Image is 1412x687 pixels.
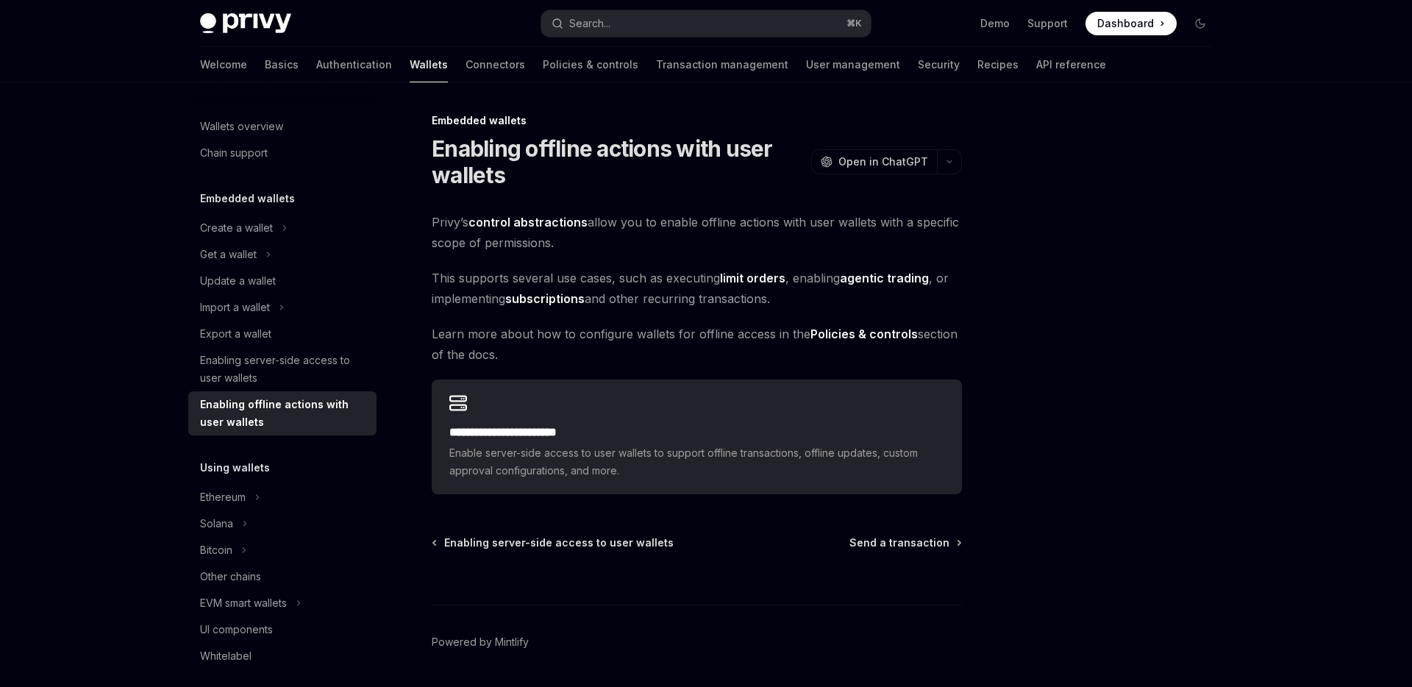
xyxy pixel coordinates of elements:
[1188,12,1212,35] button: Toggle dark mode
[432,135,805,188] h1: Enabling offline actions with user wallets
[444,535,674,550] span: Enabling server-side access to user wallets
[977,47,1019,82] a: Recipes
[200,47,247,82] a: Welcome
[188,294,377,321] button: Import a wallet
[1097,16,1154,31] span: Dashboard
[188,484,377,510] button: Ethereum
[849,535,949,550] span: Send a transaction
[656,47,788,82] a: Transaction management
[188,563,377,590] a: Other chains
[432,324,962,365] span: Learn more about how to configure wallets for offline access in the section of the docs.
[468,215,588,230] a: control abstractions
[200,144,268,162] div: Chain support
[200,299,270,316] div: Import a wallet
[200,396,368,431] div: Enabling offline actions with user wallets
[432,113,962,128] div: Embedded wallets
[543,47,638,82] a: Policies & controls
[806,47,900,82] a: User management
[918,47,960,82] a: Security
[200,219,273,237] div: Create a wallet
[188,140,377,166] a: Chain support
[200,541,232,559] div: Bitcoin
[849,535,960,550] a: Send a transaction
[200,190,295,207] h5: Embedded wallets
[200,272,276,290] div: Update a wallet
[200,118,283,135] div: Wallets overview
[1085,12,1177,35] a: Dashboard
[432,635,529,649] a: Powered by Mintlify
[188,347,377,391] a: Enabling server-side access to user wallets
[265,47,299,82] a: Basics
[200,515,233,533] div: Solana
[838,154,928,169] span: Open in ChatGPT
[200,621,273,638] div: UI components
[432,212,962,253] span: Privy’s allow you to enable offline actions with user wallets with a specific scope of permissions.
[188,537,377,563] button: Bitcoin
[188,590,377,616] button: EVM smart wallets
[846,18,862,29] span: ⌘ K
[188,321,377,347] a: Export a wallet
[505,291,585,306] strong: subscriptions
[432,268,962,309] span: This supports several use cases, such as executing , enabling , or implementing and other recurri...
[200,647,252,665] div: Whitelabel
[188,215,377,241] button: Create a wallet
[188,113,377,140] a: Wallets overview
[188,268,377,294] a: Update a wallet
[188,643,377,669] a: Whitelabel
[811,149,937,174] button: Open in ChatGPT
[188,391,377,435] a: Enabling offline actions with user wallets
[810,327,918,341] strong: Policies & controls
[200,568,261,585] div: Other chains
[840,271,929,285] strong: agentic trading
[569,15,610,32] div: Search...
[1036,47,1106,82] a: API reference
[188,241,377,268] button: Get a wallet
[200,246,257,263] div: Get a wallet
[432,380,962,494] a: **** **** **** **** ****Enable server-side access to user wallets to support offline transactions...
[720,271,785,285] strong: limit orders
[316,47,392,82] a: Authentication
[200,488,246,506] div: Ethereum
[200,594,287,612] div: EVM smart wallets
[200,352,368,387] div: Enabling server-side access to user wallets
[1027,16,1068,31] a: Support
[200,459,270,477] h5: Using wallets
[541,10,871,37] button: Search...⌘K
[200,325,271,343] div: Export a wallet
[449,444,944,480] span: Enable server-side access to user wallets to support offline transactions, offline updates, custo...
[188,616,377,643] a: UI components
[433,535,674,550] a: Enabling server-side access to user wallets
[188,510,377,537] button: Solana
[200,13,291,34] img: dark logo
[410,47,448,82] a: Wallets
[980,16,1010,31] a: Demo
[466,47,525,82] a: Connectors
